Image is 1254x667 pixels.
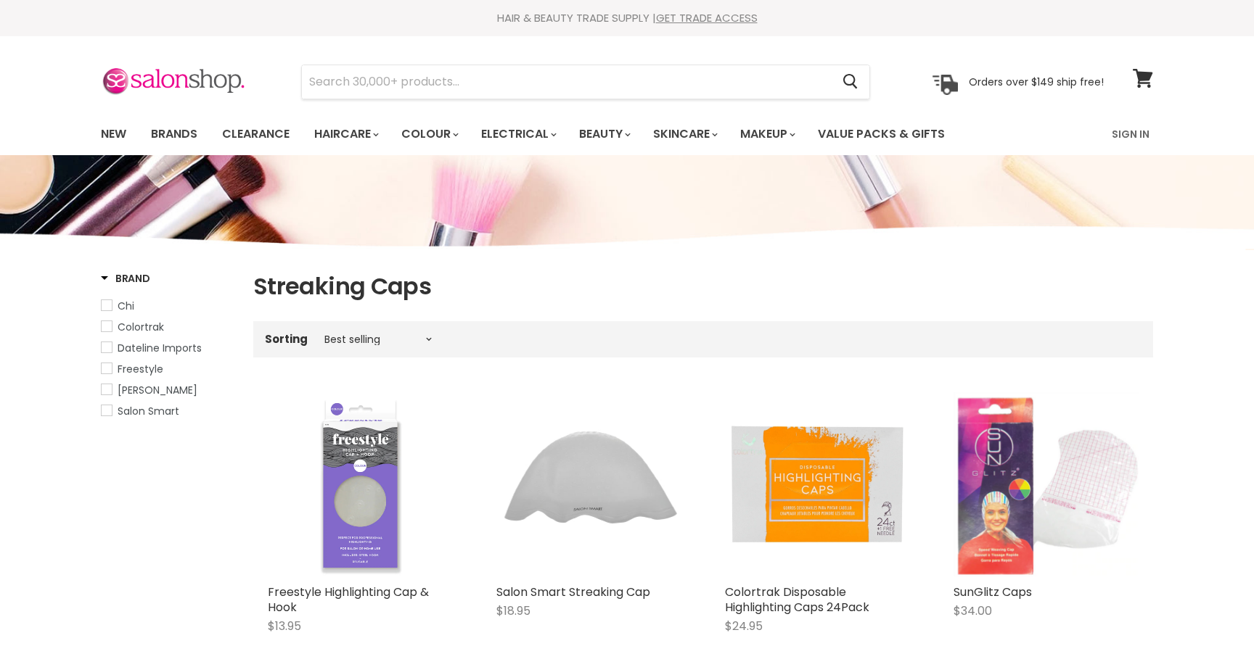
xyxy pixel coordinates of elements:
input: Search [302,65,831,99]
a: Robert De Soto [101,382,235,398]
span: Chi [118,299,134,313]
span: Freestyle [118,362,163,376]
p: Orders over $149 ship free! [969,75,1104,88]
h3: Brand [101,271,150,286]
a: Makeup [729,119,804,149]
a: Sign In [1103,119,1158,149]
a: Freestyle [101,361,235,377]
a: Skincare [642,119,726,149]
a: Electrical [470,119,565,149]
a: GET TRADE ACCESS [656,10,758,25]
span: $24.95 [725,618,763,634]
a: SunGlitz Caps [954,584,1032,600]
span: Salon Smart [118,404,179,418]
img: Freestyle Highlighting Cap & Hook [268,392,453,577]
span: $18.95 [496,602,530,619]
a: Value Packs & Gifts [807,119,956,149]
a: Clearance [211,119,300,149]
a: Freestyle Highlighting Cap & Hook [268,584,429,616]
label: Sorting [265,333,308,345]
a: Brands [140,119,208,149]
a: Haircare [303,119,388,149]
div: HAIR & BEAUTY TRADE SUPPLY | [83,11,1171,25]
span: $34.00 [954,602,992,619]
span: [PERSON_NAME] [118,383,197,397]
span: Dateline Imports [118,341,202,355]
a: Salon Smart Streaking Cap [496,584,650,600]
a: Colour [390,119,467,149]
a: Colortrak [101,319,235,335]
a: Chi [101,298,235,314]
a: Colortrak Disposable Highlighting Caps 24Pack [725,584,869,616]
span: $13.95 [268,618,301,634]
span: Colortrak [118,320,164,334]
form: Product [301,65,870,99]
a: Beauty [568,119,639,149]
ul: Main menu [90,113,1030,155]
a: New [90,119,137,149]
nav: Main [83,113,1171,155]
button: Search [831,65,869,99]
img: Salon Smart Streaking Cap [496,392,681,577]
img: Colortrak Disposable Highlighting Caps 24Pack [725,392,910,577]
a: Dateline Imports [101,340,235,356]
h1: Streaking Caps [253,271,1153,302]
a: Salon Smart [101,403,235,419]
a: SunGlitz Caps [954,392,1139,577]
